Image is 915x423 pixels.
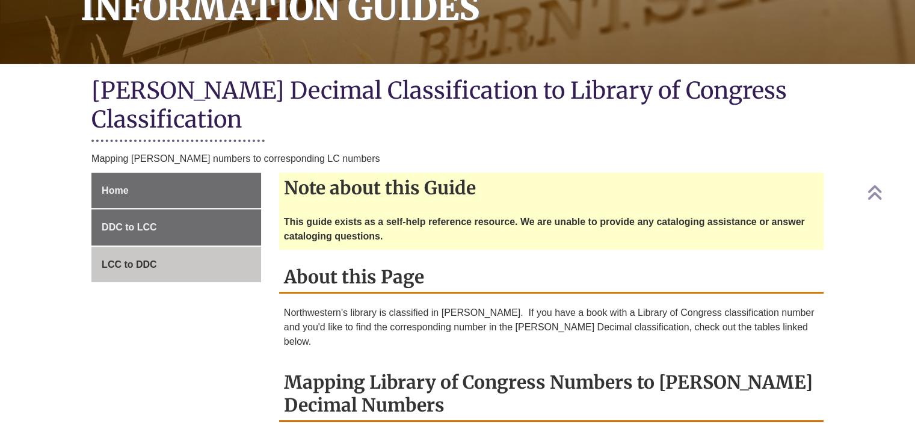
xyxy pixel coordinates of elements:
[102,222,157,232] span: DDC to LCC
[279,262,824,294] h2: About this Page
[102,259,157,270] span: LCC to DDC
[91,173,261,209] a: Home
[91,247,261,283] a: LCC to DDC
[284,306,819,349] p: Northwestern's library is classified in [PERSON_NAME]. If you have a book with a Library of Congr...
[279,173,824,203] h2: Note about this Guide
[91,209,261,245] a: DDC to LCC
[284,217,805,241] strong: This guide exists as a self-help reference resource. We are unable to provide any cataloging assi...
[91,173,261,283] div: Guide Page Menu
[102,185,128,196] span: Home
[279,367,824,422] h2: Mapping Library of Congress Numbers to [PERSON_NAME] Decimal Numbers
[91,76,824,137] h1: [PERSON_NAME] Decimal Classification to Library of Congress Classification
[91,153,380,164] span: Mapping [PERSON_NAME] numbers to corresponding LC numbers
[867,184,912,200] a: Back to Top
